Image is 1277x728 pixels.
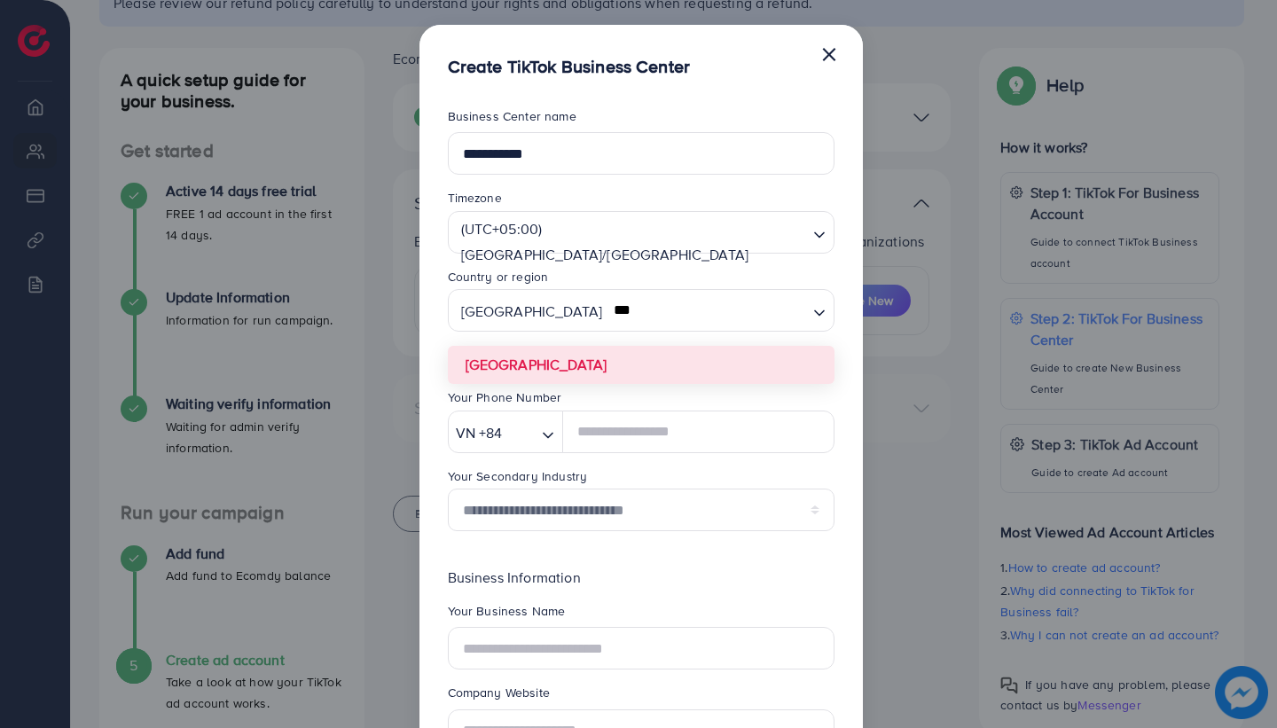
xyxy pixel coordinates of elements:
span: [GEOGRAPHIC_DATA] [458,295,607,327]
label: Your Secondary Industry [448,467,588,485]
span: (UTC+05:00) [GEOGRAPHIC_DATA]/[GEOGRAPHIC_DATA] [458,216,804,268]
legend: Company Website [448,684,834,708]
input: Search for option [507,419,535,447]
p: Business Information [448,567,834,588]
span: VN [456,420,475,446]
legend: Business Center name [448,107,834,132]
p: Contact Information [448,353,834,374]
input: Search for option [607,294,805,327]
button: Close [820,35,838,71]
legend: Your Business Name [448,602,834,627]
label: Timezone [448,189,502,207]
label: Country or region [448,268,549,286]
div: Search for option [448,411,564,453]
span: +84 [479,420,502,446]
label: Your Phone Number [448,388,562,406]
div: Search for option [448,289,834,332]
input: Search for option [456,271,806,299]
h5: Create TikTok Business Center [448,53,691,79]
div: Search for option [448,211,834,254]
